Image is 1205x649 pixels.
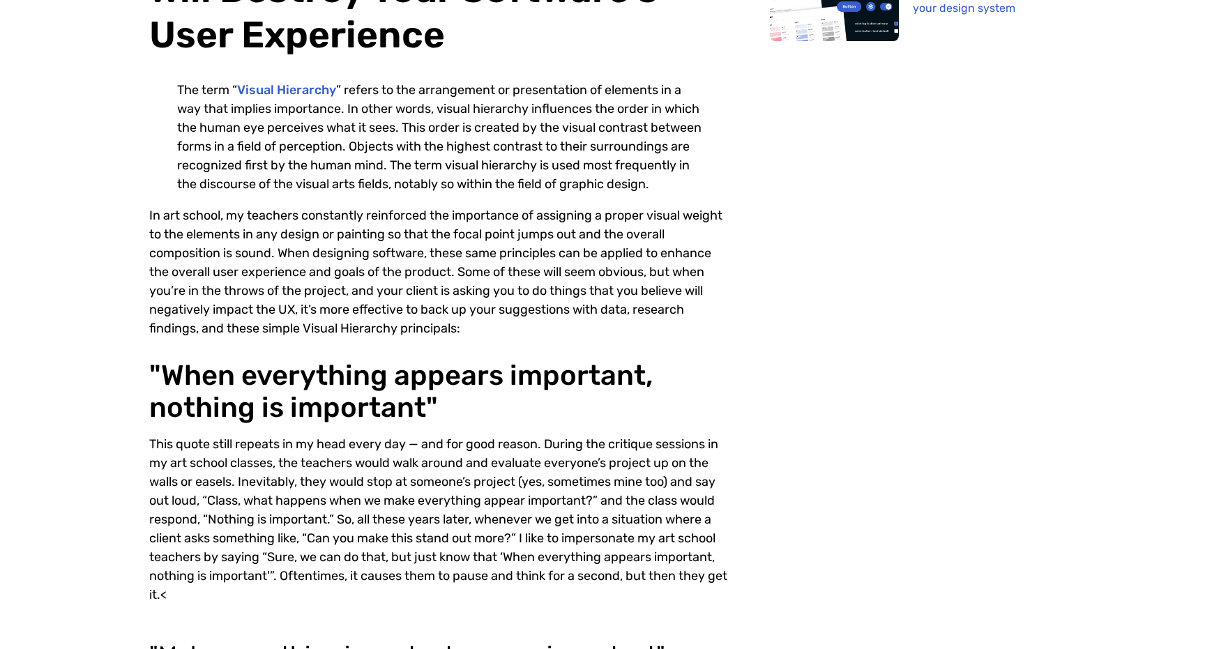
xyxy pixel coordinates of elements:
[149,206,731,338] p: In art school, my teachers constantly reinforced the importance of assigning a proper visual weig...
[149,360,731,424] h2: "When everything appears important, nothing is important"
[17,194,543,206] span: Subscribe to UX Team newsletter.
[3,196,13,205] input: Subscribe to UX Team newsletter.
[274,1,324,13] span: Last Name
[237,82,336,98] a: Visual Hierarchy
[177,81,703,194] p: The term “ ” refers to the arrangement or presentation of elements in a way that implies importan...
[149,435,731,604] div: This quote still repeats in my head every day — and for good reason. During the critique sessions...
